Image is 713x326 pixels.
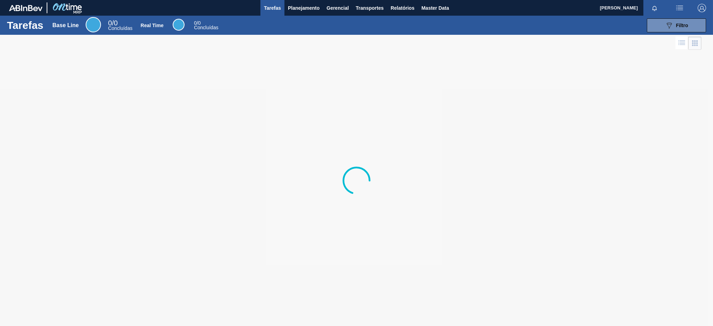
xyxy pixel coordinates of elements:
span: Master Data [421,4,449,12]
h1: Tarefas [7,21,44,29]
img: Logout [698,4,706,12]
div: Base Line [53,22,79,29]
span: Concluídas [108,25,132,31]
div: Real Time [194,21,218,30]
span: Planejamento [288,4,320,12]
button: Notificações [643,3,666,13]
span: / 0 [194,20,201,26]
span: Gerencial [327,4,349,12]
span: Relatórios [391,4,414,12]
button: Filtro [647,18,706,32]
span: Transportes [356,4,384,12]
div: Base Line [108,20,132,31]
div: Real Time [173,19,185,31]
span: Tarefas [264,4,281,12]
img: TNhmsLtSVTkK8tSr43FrP2fwEKptu5GPRR3wAAAABJRU5ErkJggg== [9,5,42,11]
div: Real Time [141,23,164,28]
img: userActions [675,4,684,12]
span: Concluídas [194,25,218,30]
span: / 0 [108,19,118,27]
span: 0 [108,19,112,27]
div: Base Line [86,17,101,32]
span: 0 [194,20,197,26]
span: Filtro [676,23,688,28]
